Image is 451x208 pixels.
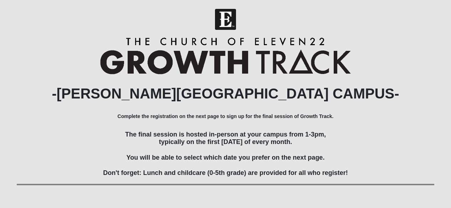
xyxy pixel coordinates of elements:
b: Complete the registration on the next page to sign up for the final session of Growth Track. [118,113,334,119]
b: -[PERSON_NAME][GEOGRAPHIC_DATA] CAMPUS- [52,86,399,101]
span: typically on the first [DATE] of every month. [159,138,292,145]
span: The final session is hosted in-person at your campus from 1-3pm, [125,131,326,138]
img: Church of Eleven22 Logo [215,9,236,30]
span: Don't forget: Lunch and childcare (0-5th grade) are provided for all who register! [103,169,348,176]
span: You will be able to select which date you prefer on the next page. [127,154,325,161]
img: Growth Track Logo [100,37,351,74]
